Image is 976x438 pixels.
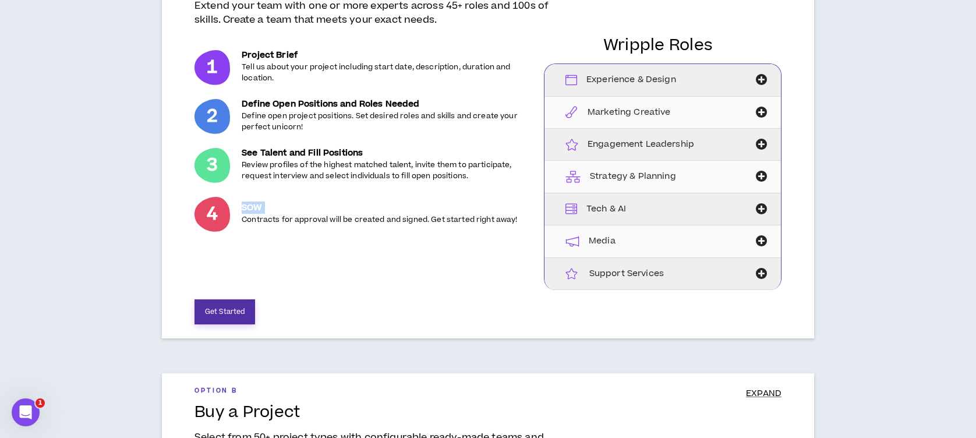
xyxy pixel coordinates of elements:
h5: Option B [195,387,238,394]
a: EXPAND [746,387,781,403]
h5: SOW [242,203,517,213]
h5: Define Open Positions and Roles Needed [242,100,525,110]
h1: Wripple Roles [544,36,772,54]
button: Get Started [195,299,255,324]
span: Engagement Leadership [588,138,694,151]
span: Strategy & Planning [590,170,676,183]
p: Review profiles of the highest matched talent, invite them to participate, request interview and ... [242,160,525,182]
span: EXPAND [746,387,781,400]
span: Marketing Creative [588,106,671,119]
p: 3 [195,148,230,183]
h5: See Talent and Fill Positions [242,149,525,158]
p: 1 [195,50,230,85]
span: Support Services [589,267,664,280]
p: Tell us about your project including start date, description, duration and location. [242,62,525,84]
h1: Buy a Project [195,403,781,421]
span: Media [589,235,616,248]
p: 2 [195,99,230,134]
span: Experience & Design [586,73,676,86]
p: 4 [195,197,230,232]
h5: Project Brief [242,51,525,61]
span: Tech & AI [586,203,626,216]
span: 1 [36,398,45,408]
p: Contracts for approval will be created and signed. Get started right away! [242,214,517,225]
p: Define open project positions. Set desired roles and skills and create your perfect unicorn! [242,111,525,133]
iframe: Intercom live chat [12,398,40,426]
